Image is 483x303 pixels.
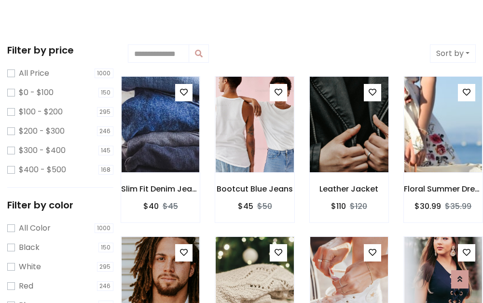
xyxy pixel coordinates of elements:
span: 246 [97,281,114,291]
button: Sort by [430,44,476,63]
span: 295 [97,107,114,117]
del: $45 [163,201,178,212]
h6: $110 [331,202,346,211]
label: $0 - $100 [19,87,54,98]
span: 145 [98,146,114,155]
h6: $40 [143,202,159,211]
label: All Color [19,222,51,234]
span: 150 [98,88,114,97]
span: 168 [98,165,114,175]
h6: Floral Summer Dress [404,184,483,193]
span: 295 [97,262,114,272]
span: 150 [98,243,114,252]
h6: Leather Jacket [310,184,388,193]
span: 1000 [95,69,114,78]
h6: $30.99 [414,202,441,211]
h5: Filter by color [7,199,113,211]
h6: $45 [238,202,253,211]
label: $400 - $500 [19,164,66,176]
label: Black [19,242,40,253]
span: 1000 [95,223,114,233]
del: $35.99 [445,201,471,212]
label: All Price [19,68,49,79]
del: $120 [350,201,367,212]
del: $50 [257,201,272,212]
span: 246 [97,126,114,136]
label: White [19,261,41,273]
label: $100 - $200 [19,106,63,118]
label: Red [19,280,33,292]
h6: Slim Fit Denim Jeans [121,184,200,193]
h6: Bootcut Blue Jeans [215,184,294,193]
label: $200 - $300 [19,125,65,137]
h5: Filter by price [7,44,113,56]
label: $300 - $400 [19,145,66,156]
